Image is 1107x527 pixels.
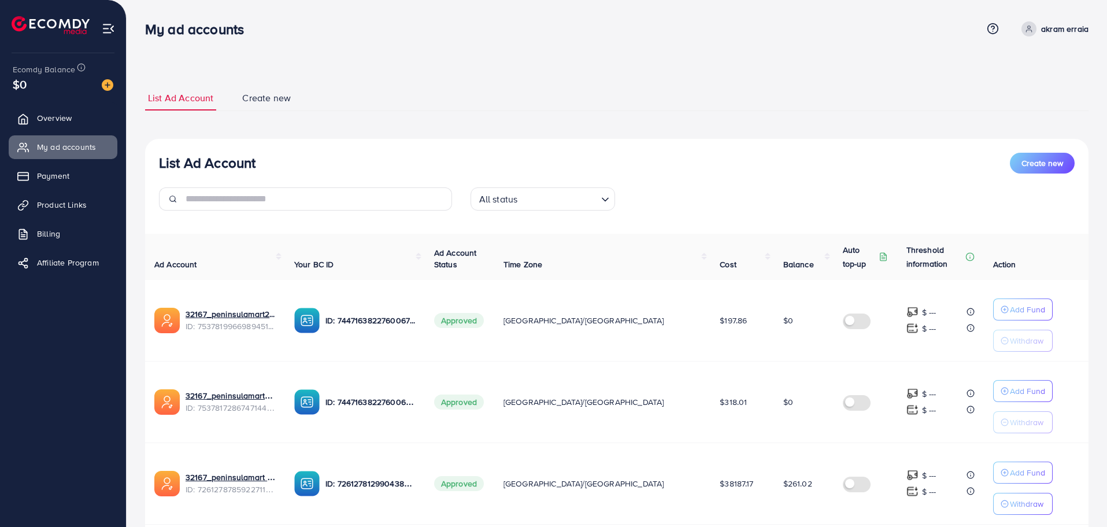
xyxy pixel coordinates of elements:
a: My ad accounts [9,135,117,159]
p: $ --- [922,305,936,319]
button: Withdraw [993,411,1053,433]
img: top-up amount [906,469,919,481]
div: Search for option [471,187,615,211]
p: $ --- [922,322,936,336]
a: 32167_peninsulamart3_1755035549846 [186,390,276,401]
img: top-up amount [906,322,919,334]
img: top-up amount [906,485,919,497]
span: Payment [37,170,69,182]
p: Withdraw [1010,334,1043,348]
a: Product Links [9,193,117,216]
span: $38187.17 [720,478,753,489]
span: My ad accounts [37,141,96,153]
span: Create new [242,91,291,105]
h3: My ad accounts [145,21,253,38]
span: [GEOGRAPHIC_DATA]/[GEOGRAPHIC_DATA] [503,315,664,326]
span: Ad Account Status [434,247,477,270]
span: $0 [783,396,793,408]
p: $ --- [922,485,936,499]
a: Payment [9,164,117,187]
span: ID: 7537817286747144200 [186,402,276,414]
img: top-up amount [906,306,919,318]
span: List Ad Account [148,91,213,105]
span: $261.02 [783,478,812,489]
p: ID: 7447163822760067089 [325,395,416,409]
img: menu [102,22,115,35]
a: Affiliate Program [9,251,117,274]
img: ic-ba-acc.ded83a64.svg [294,308,320,333]
a: 32167_peninsulamart adc 1_1690648214482 [186,471,276,483]
span: Product Links [37,199,87,211]
span: $0 [13,76,27,93]
span: Balance [783,259,814,270]
p: $ --- [922,403,936,417]
a: Billing [9,222,117,245]
div: <span class='underline'>32167_peninsulamart3_1755035549846</span></br>7537817286747144200 [186,390,276,414]
a: Overview [9,106,117,130]
span: Ecomdy Balance [13,64,75,75]
img: top-up amount [906,388,919,400]
span: [GEOGRAPHIC_DATA]/[GEOGRAPHIC_DATA] [503,478,664,489]
button: Add Fund [993,298,1053,320]
button: Create new [1010,153,1075,174]
p: ID: 7261278129904386049 [325,477,416,491]
img: top-up amount [906,404,919,416]
div: <span class='underline'>32167_peninsulamart adc 1_1690648214482</span></br>7261278785922711553 [186,471,276,495]
p: Add Fund [1010,303,1045,316]
span: $318.01 [720,396,747,408]
img: ic-ads-acc.e4c84228.svg [154,389,180,415]
button: Add Fund [993,380,1053,402]
p: $ --- [922,469,936,482]
img: ic-ads-acc.e4c84228.svg [154,308,180,333]
p: $ --- [922,387,936,401]
span: All status [477,191,520,208]
span: Cost [720,259,736,270]
p: Add Fund [1010,466,1045,480]
span: ID: 7537819966989451281 [186,320,276,332]
span: Action [993,259,1016,270]
a: akram erraia [1017,21,1089,36]
span: Overview [37,112,72,124]
span: Approved [434,395,484,410]
div: <span class='underline'>32167_peninsulamart2_1755035523238</span></br>7537819966989451281 [186,308,276,332]
a: 32167_peninsulamart2_1755035523238 [186,308,276,320]
span: Billing [37,228,60,239]
button: Withdraw [993,330,1053,352]
button: Add Fund [993,462,1053,484]
span: $0 [783,315,793,326]
span: Approved [434,476,484,491]
button: Withdraw [993,493,1053,515]
span: Your BC ID [294,259,334,270]
img: ic-ads-acc.e4c84228.svg [154,471,180,496]
input: Search for option [521,189,596,208]
p: Withdraw [1010,415,1043,429]
img: ic-ba-acc.ded83a64.svg [294,471,320,496]
p: ID: 7447163822760067089 [325,314,416,327]
p: Threshold information [906,243,963,271]
span: $197.86 [720,315,747,326]
h3: List Ad Account [159,154,256,171]
img: ic-ba-acc.ded83a64.svg [294,389,320,415]
span: ID: 7261278785922711553 [186,484,276,495]
span: Time Zone [503,259,542,270]
img: logo [12,16,90,34]
p: Withdraw [1010,497,1043,511]
span: Affiliate Program [37,257,99,268]
img: image [102,79,113,91]
p: Auto top-up [843,243,876,271]
span: [GEOGRAPHIC_DATA]/[GEOGRAPHIC_DATA] [503,396,664,408]
span: Approved [434,313,484,328]
p: Add Fund [1010,384,1045,398]
span: Ad Account [154,259,197,270]
p: akram erraia [1041,22,1089,36]
span: Create new [1021,157,1063,169]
